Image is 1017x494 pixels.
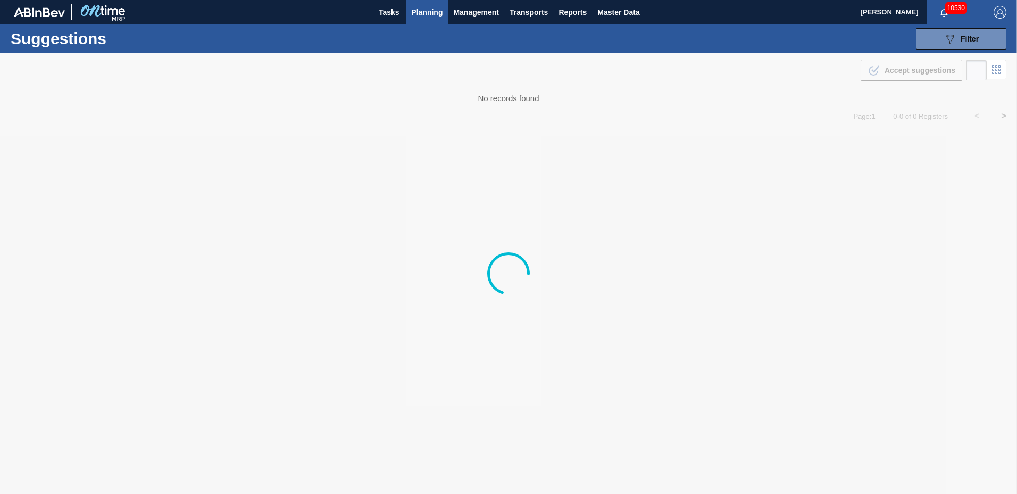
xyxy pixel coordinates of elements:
[558,6,587,19] span: Reports
[916,28,1006,50] button: Filter
[411,6,443,19] span: Planning
[927,5,961,20] button: Notifications
[597,6,639,19] span: Master Data
[453,6,499,19] span: Management
[377,6,401,19] span: Tasks
[510,6,548,19] span: Transports
[11,32,199,45] h1: Suggestions
[994,6,1006,19] img: Logout
[961,35,979,43] span: Filter
[945,2,967,14] span: 10530
[14,7,65,17] img: TNhmsLtSVTkK8tSr43FrP2fwEKptu5GPRR3wAAAABJRU5ErkJggg==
